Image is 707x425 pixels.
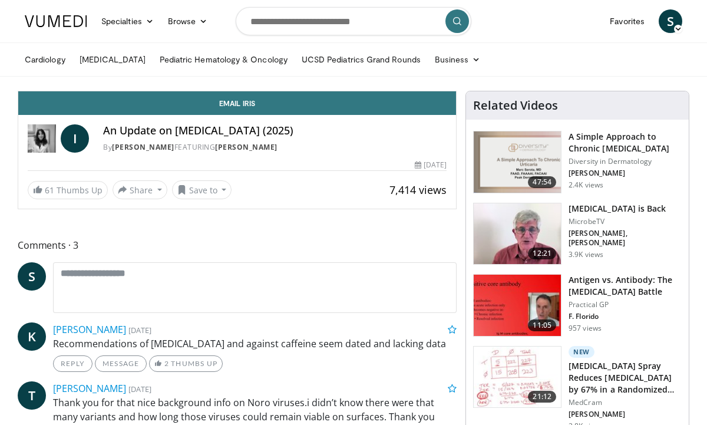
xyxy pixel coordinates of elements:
[473,203,682,265] a: 12:21 [MEDICAL_DATA] is Back MicrobeTV [PERSON_NAME], [PERSON_NAME] 3.9K views
[95,355,147,372] a: Message
[569,360,682,396] h3: [MEDICAL_DATA] Spray Reduces [MEDICAL_DATA] by 67% in a Randomized Controll…
[128,325,151,335] small: [DATE]
[172,180,232,199] button: Save to
[53,323,126,336] a: [PERSON_NAME]
[528,319,556,331] span: 11:05
[528,176,556,188] span: 47:54
[53,337,457,351] p: Recommendations of [MEDICAL_DATA] and against caffeine seem dated and lacking data
[569,346,594,358] p: New
[473,98,558,113] h4: Related Videos
[528,391,556,403] span: 21:12
[164,359,169,368] span: 2
[112,142,174,152] a: [PERSON_NAME]
[569,410,682,419] p: [PERSON_NAME]
[415,160,447,170] div: [DATE]
[18,322,46,351] a: K
[128,384,151,394] small: [DATE]
[45,185,54,196] span: 61
[94,9,161,33] a: Specialties
[113,180,167,199] button: Share
[103,142,447,153] div: By FEATURING
[153,48,295,71] a: Pediatric Hematology & Oncology
[569,250,603,259] p: 3.9K views
[569,274,682,298] h3: Antigen vs. Antibody: The [MEDICAL_DATA] Battle
[569,229,682,248] p: [PERSON_NAME], [PERSON_NAME]
[659,9,682,33] a: S
[215,142,277,152] a: [PERSON_NAME]
[18,91,456,115] a: Email Iris
[528,248,556,259] span: 12:21
[25,15,87,27] img: VuMedi Logo
[569,180,603,190] p: 2.4K views
[569,324,602,333] p: 957 views
[603,9,652,33] a: Favorites
[569,312,682,321] p: F. Florido
[474,275,561,336] img: 7472b800-47d2-44da-b92c-526da50404a8.150x105_q85_crop-smart_upscale.jpg
[161,9,215,33] a: Browse
[428,48,488,71] a: Business
[236,7,471,35] input: Search topics, interventions
[72,48,153,71] a: [MEDICAL_DATA]
[569,217,682,226] p: MicrobeTV
[473,131,682,193] a: 47:54 A Simple Approach to Chronic [MEDICAL_DATA] Diversity in Dermatology [PERSON_NAME] 2.4K views
[473,274,682,337] a: 11:05 Antigen vs. Antibody: The [MEDICAL_DATA] Battle Practical GP F. Florido 957 views
[18,262,46,291] a: S
[569,300,682,309] p: Practical GP
[569,157,682,166] p: Diversity in Dermatology
[61,124,89,153] a: I
[474,347,561,408] img: 500bc2c6-15b5-4613-8fa2-08603c32877b.150x105_q85_crop-smart_upscale.jpg
[474,203,561,265] img: 537ec807-323d-43b7-9fe0-bad00a6af604.150x105_q85_crop-smart_upscale.jpg
[295,48,428,71] a: UCSD Pediatrics Grand Rounds
[18,48,72,71] a: Cardiology
[18,381,46,410] a: T
[28,124,56,153] img: Dr. Iris Gorfinkel
[569,131,682,154] h3: A Simple Approach to Chronic [MEDICAL_DATA]
[53,382,126,395] a: [PERSON_NAME]
[53,355,92,372] a: Reply
[18,238,457,253] span: Comments 3
[28,181,108,199] a: 61 Thumbs Up
[389,183,447,197] span: 7,414 views
[103,124,447,137] h4: An Update on [MEDICAL_DATA] (2025)
[149,355,223,372] a: 2 Thumbs Up
[569,203,682,215] h3: [MEDICAL_DATA] is Back
[569,398,682,407] p: MedCram
[569,169,682,178] p: [PERSON_NAME]
[474,131,561,193] img: dc941aa0-c6d2-40bd-ba0f-da81891a6313.png.150x105_q85_crop-smart_upscale.png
